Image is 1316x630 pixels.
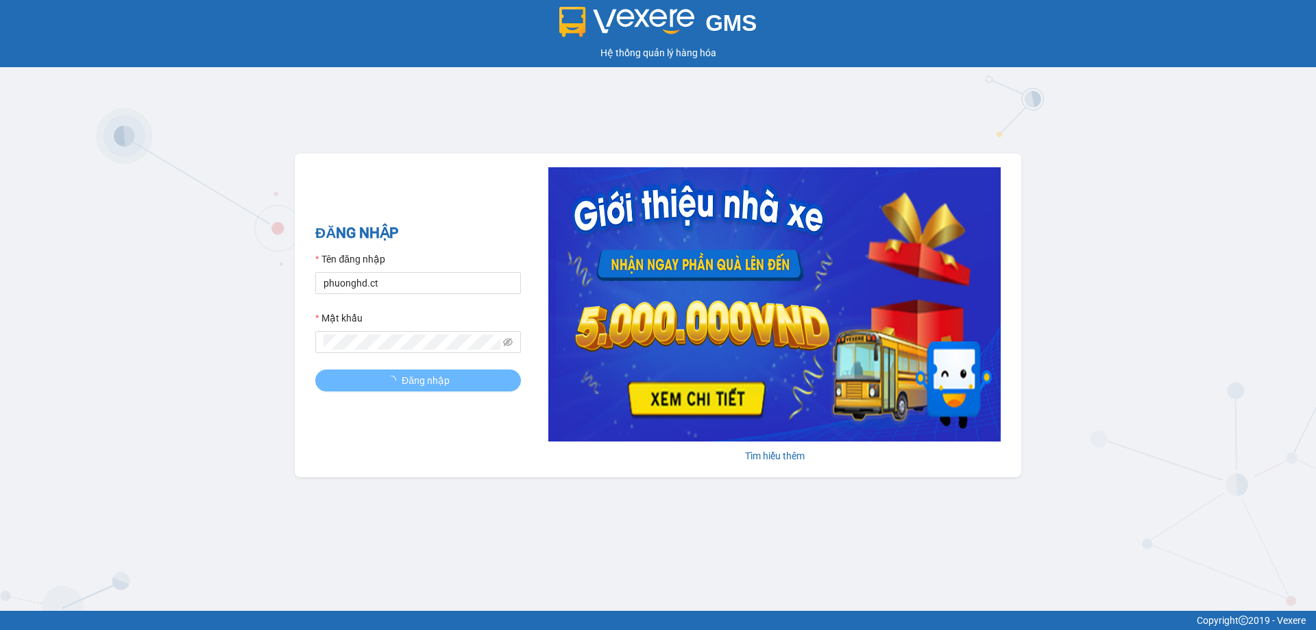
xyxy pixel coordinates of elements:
a: GMS [559,21,757,32]
div: Hệ thống quản lý hàng hóa [3,45,1313,60]
button: Đăng nhập [315,369,521,391]
div: Tìm hiểu thêm [548,448,1001,463]
input: Mật khẩu [324,335,500,350]
span: loading [387,376,402,385]
div: Copyright 2019 - Vexere [10,613,1306,628]
img: banner-0 [548,167,1001,441]
span: Đăng nhập [402,373,450,388]
span: copyright [1239,616,1248,625]
label: Tên đăng nhập [315,252,385,267]
img: logo 2 [559,7,695,37]
label: Mật khẩu [315,311,363,326]
span: eye-invisible [503,337,513,347]
h2: ĐĂNG NHẬP [315,222,521,245]
span: GMS [705,10,757,36]
input: Tên đăng nhập [315,272,521,294]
